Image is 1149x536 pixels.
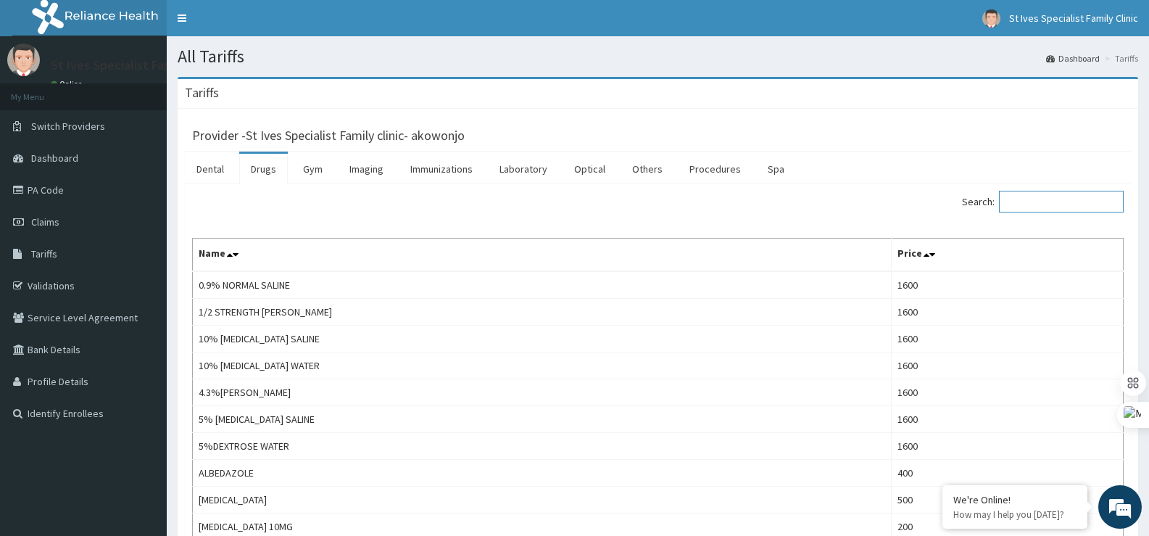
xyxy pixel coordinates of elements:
td: 4.3%[PERSON_NAME] [193,379,892,406]
span: Tariffs [31,247,57,260]
th: Name [193,239,892,272]
td: 1600 [891,271,1123,299]
a: Spa [756,154,796,184]
td: 1600 [891,352,1123,379]
td: 10% [MEDICAL_DATA] SALINE [193,326,892,352]
td: 1/2 STRENGTH [PERSON_NAME] [193,299,892,326]
span: We're online! [84,170,200,316]
a: Immunizations [399,154,484,184]
p: How may I help you today? [953,508,1077,521]
h3: Tariffs [185,86,219,99]
a: Imaging [338,154,395,184]
img: d_794563401_company_1708531726252_794563401 [27,73,59,109]
h3: Provider - St Ives Specialist Family clinic- akowonjo [192,129,465,142]
td: 1600 [891,379,1123,406]
td: 400 [891,460,1123,487]
textarea: Type your message and hit 'Enter' [7,371,276,421]
span: Claims [31,215,59,228]
div: Minimize live chat window [238,7,273,42]
h1: All Tariffs [178,47,1138,66]
td: 1600 [891,299,1123,326]
input: Search: [999,191,1124,213]
a: Procedures [678,154,752,184]
span: Switch Providers [31,120,105,133]
a: Gym [291,154,334,184]
p: St Ives Specialist Family Clinic [51,59,220,72]
a: Drugs [239,154,288,184]
td: 1600 [891,433,1123,460]
img: User Image [7,44,40,76]
th: Price [891,239,1123,272]
td: 5%DEXTROSE WATER [193,433,892,460]
span: Dashboard [31,152,78,165]
a: Online [51,79,86,89]
li: Tariffs [1101,52,1138,65]
a: Laboratory [488,154,559,184]
td: 10% [MEDICAL_DATA] WATER [193,352,892,379]
label: Search: [962,191,1124,213]
td: 5% [MEDICAL_DATA] SALINE [193,406,892,433]
div: Chat with us now [75,81,244,100]
a: Others [621,154,674,184]
td: 1600 [891,406,1123,433]
td: 1600 [891,326,1123,352]
div: We're Online! [953,493,1077,506]
img: User Image [982,9,1000,28]
td: 0.9% NORMAL SALINE [193,271,892,299]
td: [MEDICAL_DATA] [193,487,892,514]
td: ALBEDAZOLE [193,460,892,487]
span: St Ives Specialist Family Clinic [1009,12,1138,25]
a: Optical [563,154,617,184]
a: Dental [185,154,236,184]
td: 500 [891,487,1123,514]
a: Dashboard [1046,52,1100,65]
